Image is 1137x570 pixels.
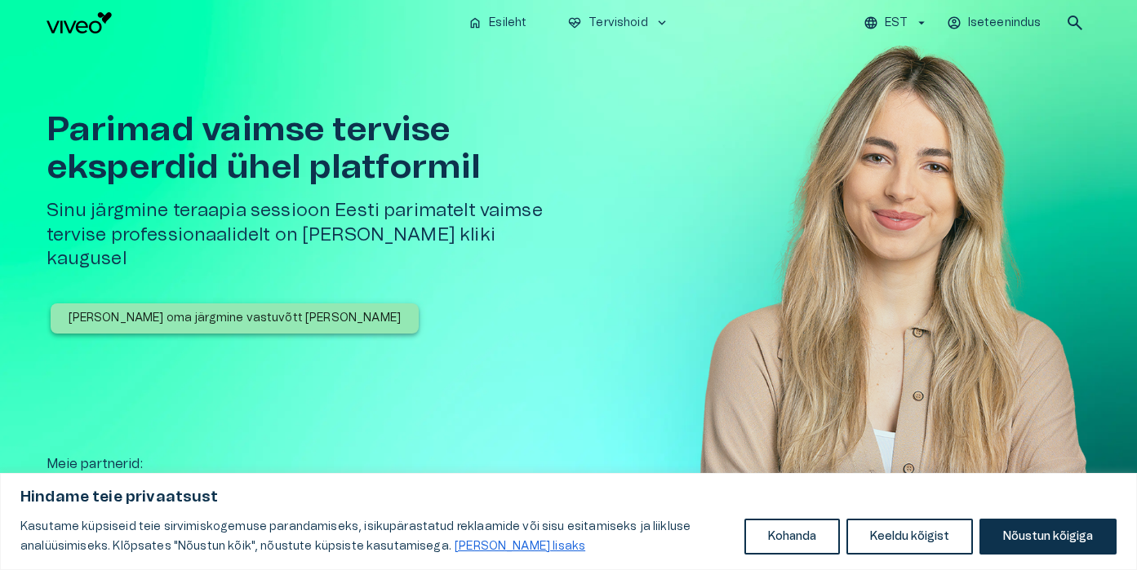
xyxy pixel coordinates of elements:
span: home [468,15,482,30]
button: ecg_heartTervishoidkeyboard_arrow_down [561,11,676,35]
h1: Parimad vaimse tervise eksperdid ühel platformil [47,111,575,186]
p: Kasutame küpsiseid teie sirvimiskogemuse parandamiseks, isikupärastatud reklaamide või sisu esita... [20,517,732,556]
p: [PERSON_NAME] oma järgmine vastuvõtt [PERSON_NAME] [69,310,402,327]
button: Kohanda [744,519,840,555]
button: Iseteenindus [944,11,1046,35]
img: Viveo logo [47,12,112,33]
button: homeEsileht [461,11,535,35]
a: Loe lisaks [454,540,586,553]
p: Meie partnerid : [47,454,1091,474]
a: Navigate to homepage [47,12,455,33]
span: ecg_heart [567,15,582,30]
button: open search modal [1059,7,1091,39]
span: keyboard_arrow_down [655,15,669,30]
p: Tervishoid [588,15,648,32]
button: Nõustun kõigiga [979,519,1117,555]
h5: Sinu järgmine teraapia sessioon Eesti parimatelt vaimse tervise professionaalidelt on [PERSON_NAM... [47,199,575,271]
p: Iseteenindus [968,15,1042,32]
button: EST [861,11,930,35]
p: Esileht [489,15,526,32]
p: Hindame teie privaatsust [20,488,1117,507]
p: EST [885,15,907,32]
button: Keeldu kõigist [846,519,973,555]
span: search [1065,13,1085,33]
button: [PERSON_NAME] oma järgmine vastuvõtt [PERSON_NAME] [51,303,420,334]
